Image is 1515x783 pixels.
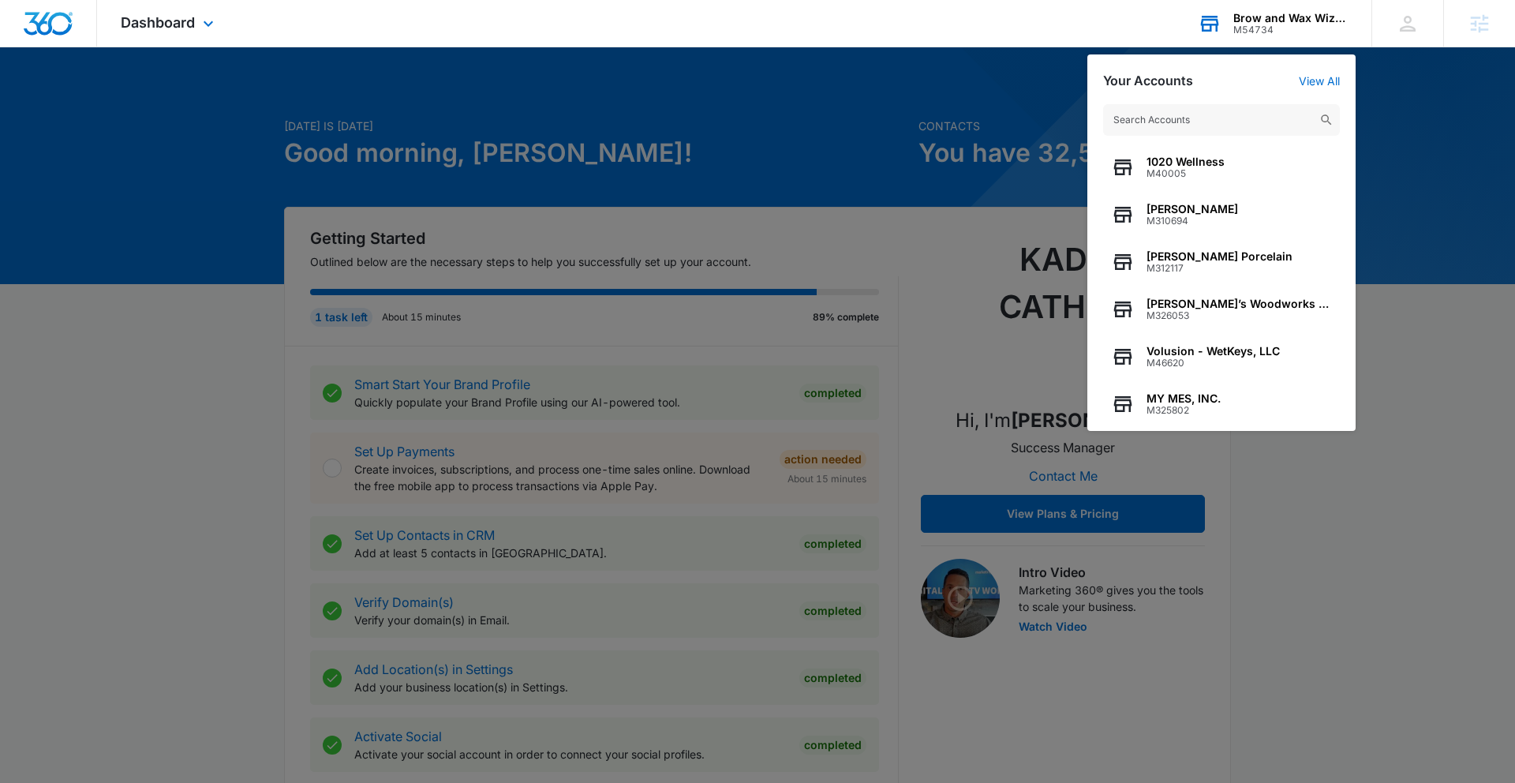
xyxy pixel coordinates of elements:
[1147,215,1238,227] span: M310694
[1103,144,1340,191] button: 1020 WellnessM40005
[1103,191,1340,238] button: [PERSON_NAME]M310694
[1103,104,1340,136] input: Search Accounts
[121,14,195,31] span: Dashboard
[1103,286,1340,333] button: [PERSON_NAME]’s Woodworks & DiscountsM326053
[1233,24,1349,36] div: account id
[1233,12,1349,24] div: account name
[1147,263,1292,274] span: M312117
[1147,310,1332,321] span: M326053
[1147,168,1225,179] span: M40005
[1147,298,1332,310] span: [PERSON_NAME]’s Woodworks & Discounts
[1147,250,1292,263] span: [PERSON_NAME] Porcelain
[1299,74,1340,88] a: View All
[1103,238,1340,286] button: [PERSON_NAME] PorcelainM312117
[1147,155,1225,168] span: 1020 Wellness
[1103,333,1340,380] button: Volusion - WetKeys, LLCM46620
[1147,345,1280,358] span: Volusion - WetKeys, LLC
[1147,405,1221,416] span: M325802
[1147,358,1280,369] span: M46620
[1147,392,1221,405] span: MY MES, INC.
[1103,73,1193,88] h2: Your Accounts
[1103,380,1340,428] button: MY MES, INC.M325802
[1147,203,1238,215] span: [PERSON_NAME]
